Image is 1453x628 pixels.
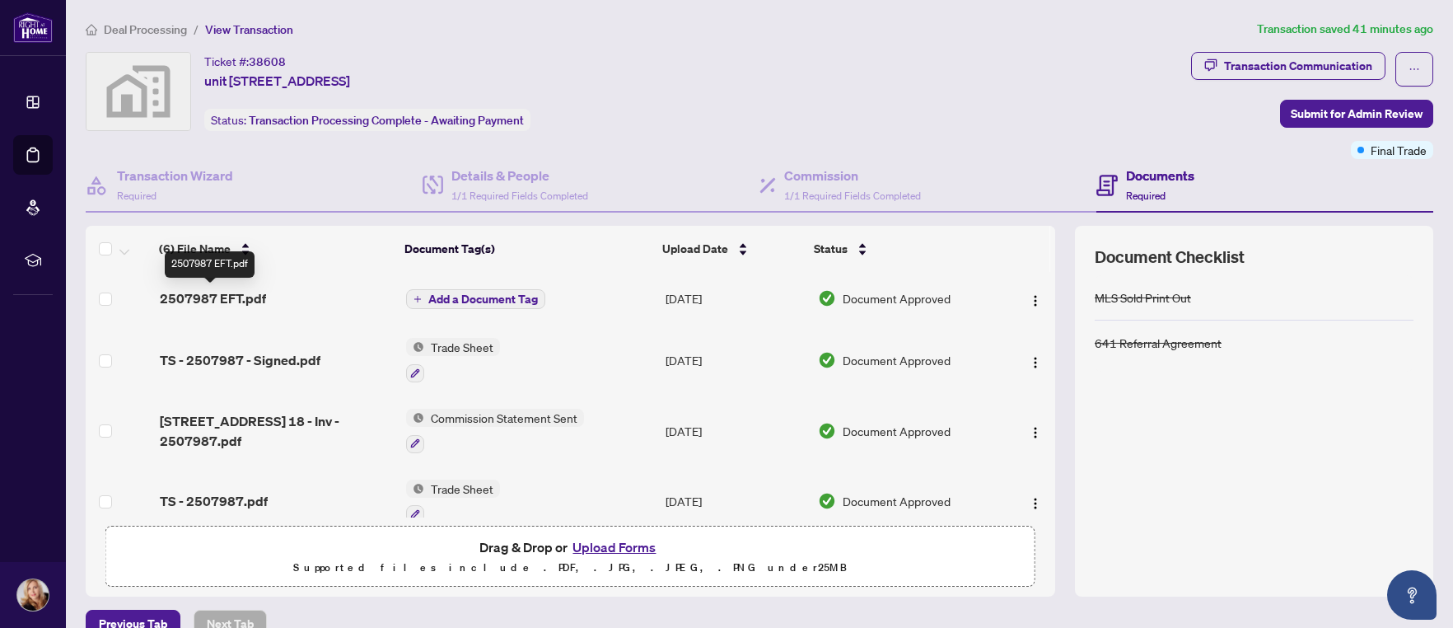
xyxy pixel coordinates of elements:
span: (6) File Name [159,240,231,258]
button: Logo [1022,418,1049,444]
span: Trade Sheet [424,480,500,498]
td: [DATE] [659,396,811,466]
button: Status IconTrade Sheet [406,480,500,524]
span: Drag & Drop or [479,537,661,558]
div: Transaction Communication [1224,53,1372,79]
img: Logo [1029,356,1042,369]
span: Document Approved [843,351,951,369]
span: Commission Statement Sent [424,409,584,427]
span: [STREET_ADDRESS] 18 - Inv - 2507987.pdf [160,411,393,451]
div: MLS Sold Print Out [1095,288,1191,307]
span: home [86,24,97,35]
span: Status [814,240,848,258]
img: Document Status [818,492,836,510]
th: Status [807,226,997,272]
th: Upload Date [656,226,807,272]
img: Status Icon [406,409,424,427]
span: Document Checklist [1095,246,1245,269]
li: / [194,20,199,39]
span: TS - 2507987 - Signed.pdf [160,350,320,370]
span: Final Trade [1371,141,1427,159]
button: Logo [1022,488,1049,514]
span: Submit for Admin Review [1291,101,1423,127]
td: [DATE] [659,272,811,325]
h4: Details & People [451,166,588,185]
img: Logo [1029,497,1042,510]
div: 641 Referral Agreement [1095,334,1222,352]
img: logo [13,12,53,43]
img: Document Status [818,351,836,369]
button: Logo [1022,285,1049,312]
span: Upload Date [662,240,728,258]
span: Required [1126,190,1166,202]
button: Status IconCommission Statement Sent [406,409,584,453]
span: 1/1 Required Fields Completed [451,190,588,202]
img: Status Icon [406,338,424,356]
button: Logo [1022,347,1049,373]
span: 2507987 EFT.pdf [160,288,266,308]
th: Document Tag(s) [398,226,656,272]
button: Open asap [1387,570,1437,620]
span: 38608 [249,54,286,69]
button: Add a Document Tag [406,288,545,310]
button: Submit for Admin Review [1280,100,1433,128]
img: svg%3e [86,53,190,130]
span: unit [STREET_ADDRESS] [204,71,350,91]
span: Trade Sheet [424,338,500,356]
span: Drag & Drop orUpload FormsSupported files include .PDF, .JPG, .JPEG, .PNG under25MB [106,527,1035,588]
span: Document Approved [843,289,951,307]
span: Required [117,190,157,202]
h4: Documents [1126,166,1194,185]
td: [DATE] [659,325,811,396]
h4: Commission [784,166,921,185]
img: Logo [1029,294,1042,307]
article: Transaction saved 41 minutes ago [1257,20,1433,39]
span: plus [413,295,422,303]
span: Document Approved [843,492,951,510]
div: 2507987 EFT.pdf [165,251,255,278]
h4: Transaction Wizard [117,166,233,185]
p: Supported files include .PDF, .JPG, .JPEG, .PNG under 25 MB [116,558,1025,578]
td: [DATE] [659,466,811,537]
button: Upload Forms [568,537,661,558]
div: Ticket #: [204,52,286,71]
span: Document Approved [843,422,951,440]
button: Status IconTrade Sheet [406,338,500,382]
th: (6) File Name [152,226,398,272]
button: Transaction Communication [1191,52,1385,80]
span: TS - 2507987.pdf [160,491,268,511]
span: 1/1 Required Fields Completed [784,190,921,202]
img: Profile Icon [17,579,49,611]
span: Deal Processing [104,22,187,37]
span: Transaction Processing Complete - Awaiting Payment [249,113,524,128]
span: Add a Document Tag [428,293,538,305]
div: Status: [204,109,530,131]
span: View Transaction [205,22,293,37]
span: ellipsis [1409,63,1420,75]
img: Status Icon [406,480,424,498]
img: Document Status [818,289,836,307]
img: Document Status [818,422,836,440]
img: Logo [1029,426,1042,439]
button: Add a Document Tag [406,289,545,309]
